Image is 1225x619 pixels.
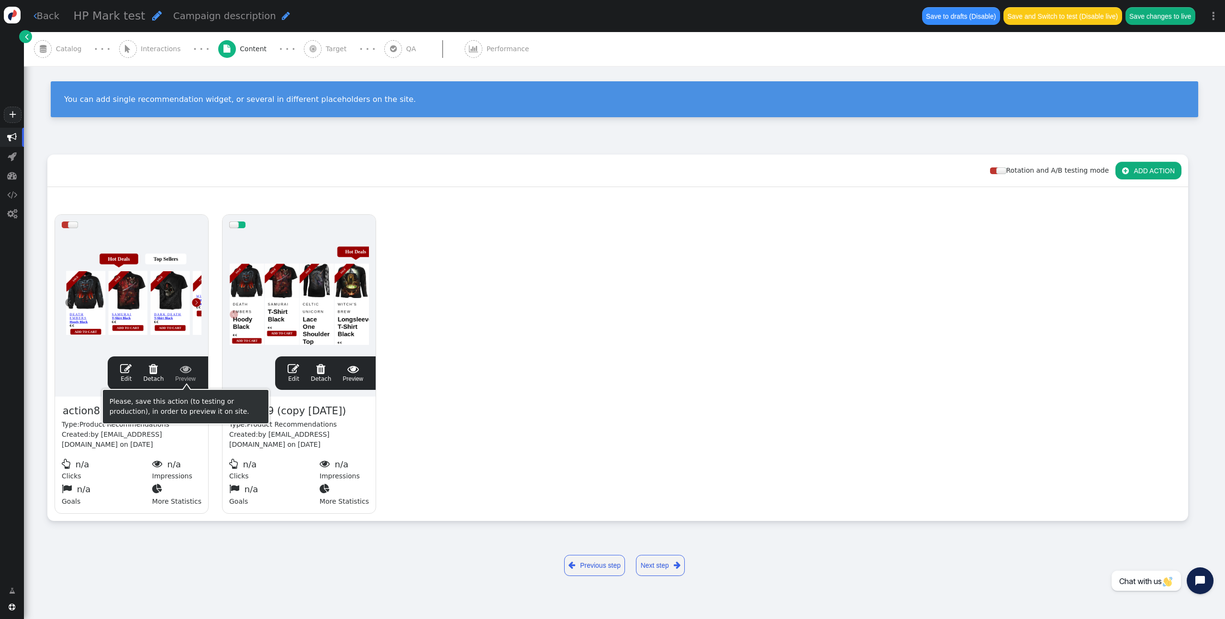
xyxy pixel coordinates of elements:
div: Impressions [320,456,369,482]
span: Detach [143,363,164,382]
span: Catalog [56,44,86,54]
a: Preview [175,363,196,383]
span:  [143,363,164,375]
span:  [311,363,331,375]
span: Preview [343,363,363,383]
button: Save changes to live [1125,7,1195,24]
span:  [390,45,397,53]
div: More Statistics [152,481,201,507]
div: Created: [229,430,369,450]
span: action8 (copy [DATE]) [62,403,173,420]
span:  [175,363,196,375]
span: Product Recommendations [247,420,337,428]
span:  [568,559,575,571]
span:  [33,11,37,21]
span:  [9,586,15,596]
a:  Catalog · · · [34,32,119,66]
span:  [282,11,290,21]
div: Created: [62,430,201,450]
a: Back [33,9,60,23]
span: n/a [335,459,349,469]
span:  [229,459,241,469]
a: Edit [288,363,299,383]
div: Please, save this action (to testing or production), in order to preview it on site. [102,389,269,424]
div: · · · [359,43,375,55]
div: Type: [229,420,369,430]
button: Save and Switch to test (Disable live) [1003,7,1122,24]
span: n/a [243,459,257,469]
a:  Content · · · [218,32,304,66]
a: Next step [636,555,685,576]
span: QA [406,44,420,54]
span: by [EMAIL_ADDRESS][DOMAIN_NAME] on [DATE] [62,431,162,448]
span: Campaign description [173,11,276,22]
a: Detach [311,363,331,383]
span:  [320,484,333,494]
span: n/a [76,459,89,469]
div: · · · [94,43,110,55]
span:  [7,171,17,180]
span:  [25,32,29,42]
span:  [152,10,162,21]
div: Clicks [229,456,320,482]
span:  [62,484,75,494]
a:  Performance [465,32,550,66]
span:  [7,209,17,219]
a: Edit [120,363,132,383]
span: Product Recommendations [79,420,169,428]
div: You can add single recommendation widget, or several in different placeholders on the site. [64,95,1185,104]
span:  [7,190,17,199]
span: Target [326,44,351,54]
span: Detach [311,363,331,382]
span:  [152,459,165,469]
a: Detach [143,363,164,383]
span:  [674,559,680,571]
span: Content [240,44,270,54]
span:  [152,484,165,494]
span: by [EMAIL_ADDRESS][DOMAIN_NAME] on [DATE] [229,431,330,448]
span:  [9,604,15,610]
div: Clicks [62,456,152,482]
span: HP Mark test [74,9,145,22]
div: Goals [229,481,320,507]
a:  Interactions · · · [119,32,218,66]
a:  Target · · · [304,32,384,66]
a: ⋮ [1202,2,1225,30]
a:  [2,582,22,599]
span: n/a [167,459,181,469]
div: Type: [62,420,201,430]
span:  [229,484,242,494]
div: · · · [193,43,209,55]
div: Rotation and A/B testing mode [990,166,1115,176]
span:  [288,363,299,375]
span: action19 (copy [DATE]) [229,403,347,420]
div: · · · [279,43,295,55]
span:  [310,45,316,53]
button: ADD ACTION [1115,162,1181,179]
div: Impressions [152,456,201,482]
span: Interactions [141,44,185,54]
span:  [40,45,46,53]
span:  [125,45,131,53]
span:  [120,363,132,375]
span:  [223,45,230,53]
a: + [4,107,21,123]
a:  [19,30,32,43]
a:  QA [384,32,465,66]
span: n/a [245,484,258,494]
img: logo-icon.svg [4,7,21,23]
button: Save to drafts (Disable) [922,7,1000,24]
span: Performance [487,44,533,54]
a: Previous step [564,555,625,576]
span:  [62,459,73,469]
span:  [469,45,478,53]
a: Preview [343,363,363,383]
span:  [7,133,17,142]
span:  [320,459,333,469]
span: Preview [175,363,196,383]
span: n/a [77,484,91,494]
div: More Statistics [320,481,369,507]
span:  [1122,167,1129,175]
span:  [8,152,17,161]
span:  [343,363,363,375]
